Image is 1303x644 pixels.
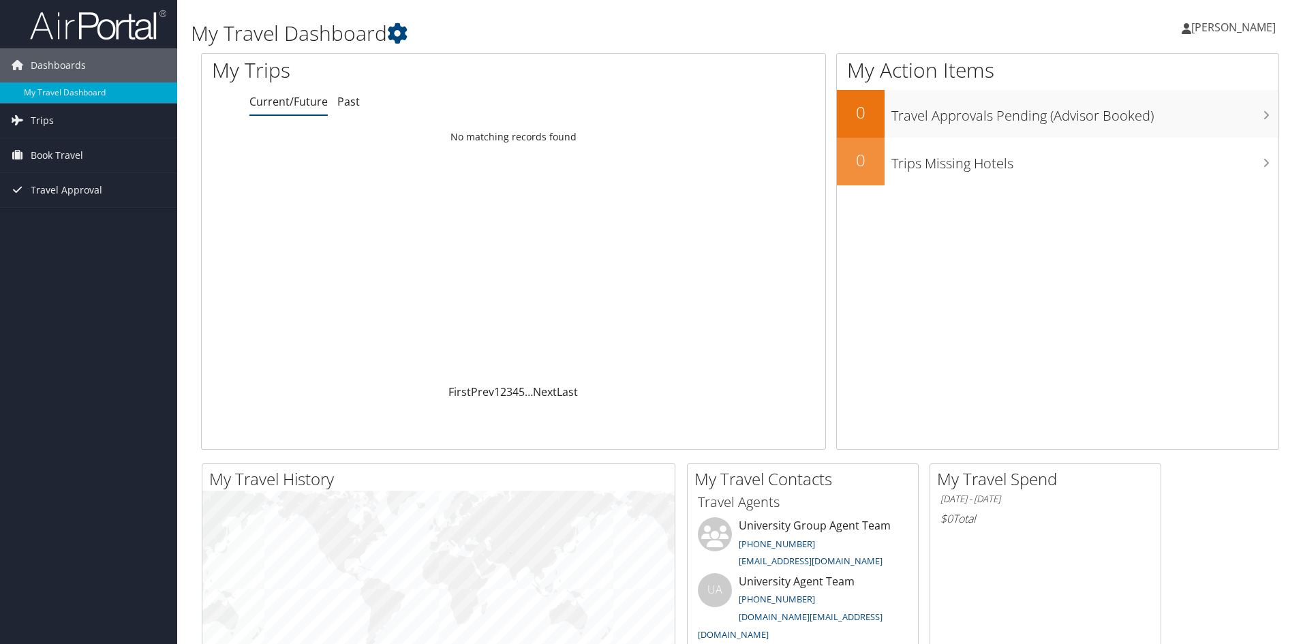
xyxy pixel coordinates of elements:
h3: Travel Approvals Pending (Advisor Booked) [891,99,1278,125]
h2: 0 [837,101,885,124]
a: Next [533,384,557,399]
h6: Total [940,511,1150,526]
a: [EMAIL_ADDRESS][DOMAIN_NAME] [739,555,883,567]
span: Trips [31,104,54,138]
span: Travel Approval [31,173,102,207]
a: [DOMAIN_NAME][EMAIL_ADDRESS][DOMAIN_NAME] [698,611,883,641]
a: Past [337,94,360,109]
a: Current/Future [249,94,328,109]
a: Last [557,384,578,399]
a: First [448,384,471,399]
h1: My Travel Dashboard [191,19,923,48]
li: University Group Agent Team [691,517,915,573]
a: 3 [506,384,512,399]
a: 0Trips Missing Hotels [837,138,1278,185]
a: 1 [494,384,500,399]
a: 2 [500,384,506,399]
span: … [525,384,533,399]
div: UA [698,573,732,607]
a: Prev [471,384,494,399]
img: airportal-logo.png [30,9,166,41]
h2: My Travel History [209,467,675,491]
a: 4 [512,384,519,399]
h3: Trips Missing Hotels [891,147,1278,173]
a: 5 [519,384,525,399]
span: $0 [940,511,953,526]
a: 0Travel Approvals Pending (Advisor Booked) [837,90,1278,138]
h2: 0 [837,149,885,172]
h3: Travel Agents [698,493,908,512]
h1: My Trips [212,56,555,85]
span: Dashboards [31,48,86,82]
h2: My Travel Contacts [694,467,918,491]
h1: My Action Items [837,56,1278,85]
a: [PHONE_NUMBER] [739,593,815,605]
h2: My Travel Spend [937,467,1161,491]
a: [PHONE_NUMBER] [739,538,815,550]
a: [PERSON_NAME] [1182,7,1289,48]
span: [PERSON_NAME] [1191,20,1276,35]
h6: [DATE] - [DATE] [940,493,1150,506]
td: No matching records found [202,125,825,149]
span: Book Travel [31,138,83,172]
